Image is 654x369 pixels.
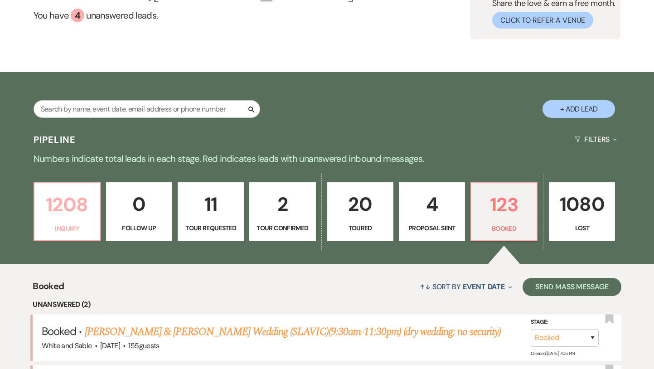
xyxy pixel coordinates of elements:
[255,189,310,219] p: 2
[470,182,538,241] a: 123Booked
[420,282,431,291] span: ↑↓
[255,223,310,233] p: Tour Confirmed
[34,9,363,22] a: You have 4 unanswered leads.
[571,127,620,151] button: Filters
[477,223,531,233] p: Booked
[40,223,94,233] p: Inquiry
[112,223,166,233] p: Follow Up
[71,9,84,22] div: 4
[112,189,166,219] p: 0
[555,189,609,219] p: 1080
[33,279,64,299] span: Booked
[33,299,621,311] li: Unanswered (2)
[34,182,101,241] a: 1208Inquiry
[184,223,238,233] p: Tour Requested
[416,275,516,299] button: Sort By Event Date
[34,133,76,146] h3: Pipeline
[477,189,531,220] p: 123
[249,182,315,241] a: 2Tour Confirmed
[333,189,388,219] p: 20
[42,341,92,350] span: White and Sable
[463,282,505,291] span: Event Date
[106,182,172,241] a: 0Follow Up
[405,223,459,233] p: Proposal Sent
[34,100,260,118] input: Search by name, event date, email address or phone number
[42,324,76,338] span: Booked
[405,189,459,219] p: 4
[492,12,593,29] button: Click to Refer a Venue
[399,182,465,241] a: 4Proposal Sent
[531,350,575,356] span: Created: [DATE] 7:05 PM
[327,182,393,241] a: 20Toured
[100,341,120,350] span: [DATE]
[128,341,159,350] span: 155 guests
[523,278,621,296] button: Send Mass Message
[543,100,615,118] button: + Add Lead
[333,223,388,233] p: Toured
[178,182,244,241] a: 11Tour Requested
[549,182,615,241] a: 1080Lost
[184,189,238,219] p: 11
[1,151,654,166] p: Numbers indicate total leads in each stage. Red indicates leads with unanswered inbound messages.
[555,223,609,233] p: Lost
[40,189,94,220] p: 1208
[531,317,599,327] label: Stage:
[85,324,501,340] a: [PERSON_NAME] & [PERSON_NAME] Wedding (SLAVIC)(9:30am-11:30pm) (dry wedding; no security)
